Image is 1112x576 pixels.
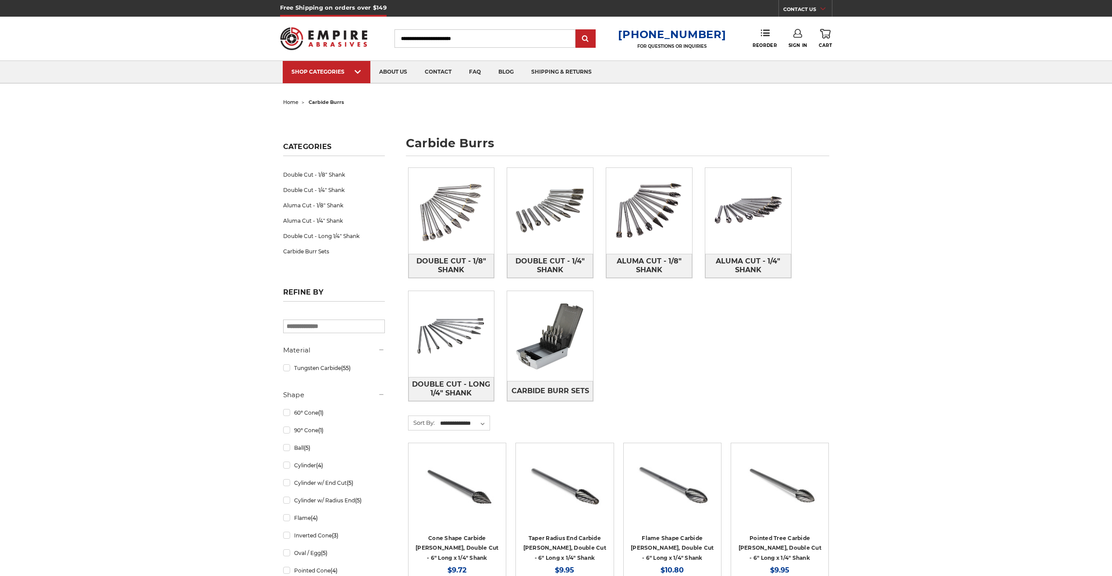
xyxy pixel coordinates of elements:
span: $9.95 [555,566,574,574]
a: Flame [283,510,385,526]
span: $9.95 [770,566,789,574]
a: CBSM-5DL Long reach double cut carbide rotary burr, cone shape 1/4 inch shank [415,449,500,562]
h5: Shape [283,390,385,400]
span: Double Cut - Long 1/4" Shank [409,377,494,401]
span: (55) [341,365,351,371]
span: (4) [311,515,318,521]
span: Double Cut - 1/4" Shank [508,254,593,277]
a: [PHONE_NUMBER] [618,28,726,41]
a: Oval / Egg [283,545,385,561]
a: 90° Cone [283,423,385,438]
a: Double Cut - Long 1/4" Shank [283,228,385,244]
a: Cylinder w/ Radius End [283,493,385,508]
span: $9.72 [448,566,466,574]
a: Aluma Cut - 1/8" Shank [283,198,385,213]
img: Double Cut - 1/8" Shank [409,168,494,254]
a: Cylinder w/ End Cut [283,475,385,491]
a: home [283,99,298,105]
img: Double Cut - 1/4" Shank [507,168,593,254]
a: Reorder [753,29,777,48]
h5: Material [283,345,385,356]
img: Aluma Cut - 1/8" Shank [606,168,692,254]
img: Empire Abrasives [280,21,368,56]
a: Carbide Burr Sets [283,244,385,259]
h5: Refine by [283,288,385,302]
span: (3) [332,532,338,539]
div: SHOP CATEGORIES [291,68,362,75]
span: Reorder [753,43,777,48]
a: Double Cut - Long 1/4" Shank [409,377,494,401]
span: Carbide Burr Sets [512,384,589,398]
select: Sort By: [439,417,490,430]
a: Double Cut - 1/4" Shank [507,254,593,278]
img: CBSM-5DL Long reach double cut carbide rotary burr, cone shape 1/4 inch shank [415,449,500,519]
a: contact [416,61,460,83]
a: Aluma Cut - 1/4" Shank [705,254,791,278]
span: $10.80 [661,566,684,574]
a: faq [460,61,490,83]
span: (5) [304,444,310,451]
a: CONTACT US [783,4,832,17]
img: Carbide Burr Sets [507,293,593,379]
span: carbide burrs [309,99,344,105]
span: (5) [321,550,327,556]
span: Cart [819,43,832,48]
a: Cylinder [283,458,385,473]
span: (1) [318,409,323,416]
a: Cart [819,29,832,48]
a: Aluma Cut - 1/8" Shank [606,254,692,278]
a: Carbide Burr Sets [507,381,593,401]
span: (1) [318,427,323,434]
span: Sign In [789,43,807,48]
span: Aluma Cut - 1/4" Shank [706,254,791,277]
a: about us [370,61,416,83]
img: CBSH-5DL Long reach double cut carbide rotary burr, flame shape 1/4 inch shank [630,449,715,519]
a: Tungsten Carbide [283,360,385,376]
a: CBSH-5DL Long reach double cut carbide rotary burr, flame shape 1/4 inch shank [630,449,715,562]
label: Sort By: [409,416,435,429]
a: Aluma Cut - 1/4" Shank [283,213,385,228]
a: blog [490,61,522,83]
span: (5) [355,497,362,504]
a: CBSL-4DL Long reach double cut carbide rotary burr, taper radius end shape 1/4 inch shank [522,449,607,562]
a: Inverted Cone [283,528,385,543]
span: (4) [330,567,338,574]
p: FOR QUESTIONS OR INQUIRIES [618,43,726,49]
img: Double Cut - Long 1/4" Shank [409,291,494,377]
a: Ball [283,440,385,455]
a: Double Cut - 1/8" Shank [283,167,385,182]
img: CBSL-4DL Long reach double cut carbide rotary burr, taper radius end shape 1/4 inch shank [522,449,607,519]
a: CBSG-5DL Long reach double cut carbide rotary burr, pointed tree shape 1/4 inch shank [737,449,822,562]
input: Submit [577,30,594,48]
a: 60° Cone [283,405,385,420]
span: Double Cut - 1/8" Shank [409,254,494,277]
h5: Categories [283,142,385,156]
span: Aluma Cut - 1/8" Shank [607,254,692,277]
a: shipping & returns [522,61,600,83]
span: (5) [347,480,353,486]
a: Double Cut - 1/4" Shank [283,182,385,198]
a: Double Cut - 1/8" Shank [409,254,494,278]
img: CBSG-5DL Long reach double cut carbide rotary burr, pointed tree shape 1/4 inch shank [737,449,822,519]
span: (4) [316,462,323,469]
h1: carbide burrs [406,137,829,156]
img: Aluma Cut - 1/4" Shank [705,168,791,254]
